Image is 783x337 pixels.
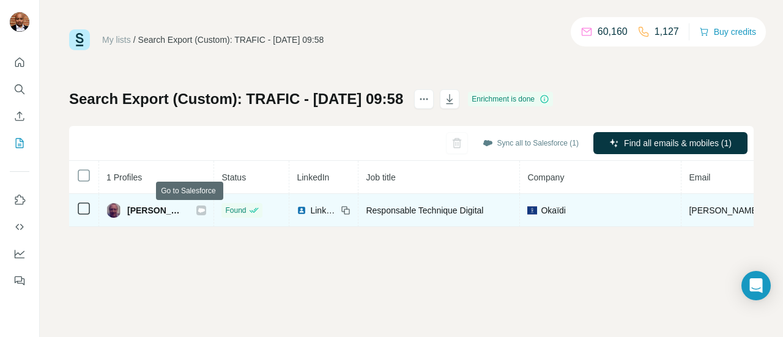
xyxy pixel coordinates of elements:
[106,203,121,218] img: Avatar
[10,243,29,265] button: Dashboard
[102,35,131,45] a: My lists
[138,34,324,46] div: Search Export (Custom): TRAFIC - [DATE] 09:58
[468,92,553,106] div: Enrichment is done
[69,29,90,50] img: Surfe Logo
[366,206,483,215] span: Responsable Technique Digital
[624,137,732,149] span: Find all emails & mobiles (1)
[297,206,306,215] img: LinkedIn logo
[10,12,29,32] img: Avatar
[310,204,337,217] span: LinkedIn
[598,24,628,39] p: 60,160
[225,205,246,216] span: Found
[414,89,434,109] button: actions
[10,51,29,73] button: Quick start
[297,172,329,182] span: LinkedIn
[133,34,136,46] li: /
[527,206,537,215] img: company-logo
[10,105,29,127] button: Enrich CSV
[741,271,771,300] div: Open Intercom Messenger
[699,23,756,40] button: Buy credits
[655,24,679,39] p: 1,127
[221,172,246,182] span: Status
[593,132,748,154] button: Find all emails & mobiles (1)
[10,189,29,211] button: Use Surfe on LinkedIn
[689,172,710,182] span: Email
[127,204,184,217] span: [PERSON_NAME]
[69,89,403,109] h1: Search Export (Custom): TRAFIC - [DATE] 09:58
[10,216,29,238] button: Use Surfe API
[10,270,29,292] button: Feedback
[527,172,564,182] span: Company
[474,134,587,152] button: Sync all to Salesforce (1)
[10,132,29,154] button: My lists
[366,172,395,182] span: Job title
[541,204,565,217] span: Okaïdi
[106,172,142,182] span: 1 Profiles
[10,78,29,100] button: Search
